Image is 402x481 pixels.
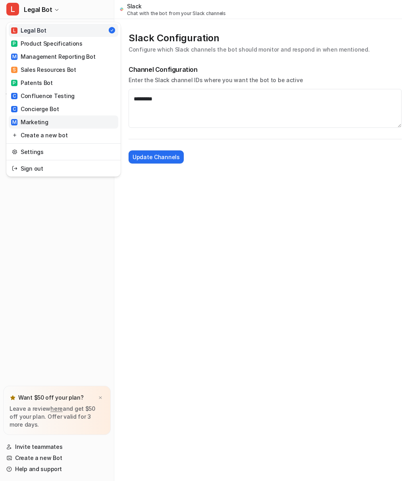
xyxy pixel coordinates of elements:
[11,40,17,47] span: P
[11,26,46,35] div: Legal Bot
[6,22,121,177] div: LLegal Bot
[12,131,17,139] img: reset
[11,80,17,86] span: P
[11,52,95,61] div: Management Reporting Bot
[9,129,118,142] a: Create a new bot
[12,148,17,156] img: reset
[11,54,17,60] span: M
[11,93,17,99] span: C
[11,27,17,34] span: L
[11,92,75,100] div: Confluence Testing
[9,162,118,175] a: Sign out
[11,65,76,74] div: Sales Resources Bot
[11,119,17,125] span: M
[11,79,53,87] div: Patents Bot
[12,164,17,173] img: reset
[9,145,118,158] a: Settings
[11,106,17,112] span: C
[6,3,19,15] span: L
[11,118,48,126] div: Marketing
[11,39,83,48] div: Product Specifications
[24,4,52,15] span: Legal Bot
[11,67,17,73] span: S
[11,105,59,113] div: Concierge Bot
